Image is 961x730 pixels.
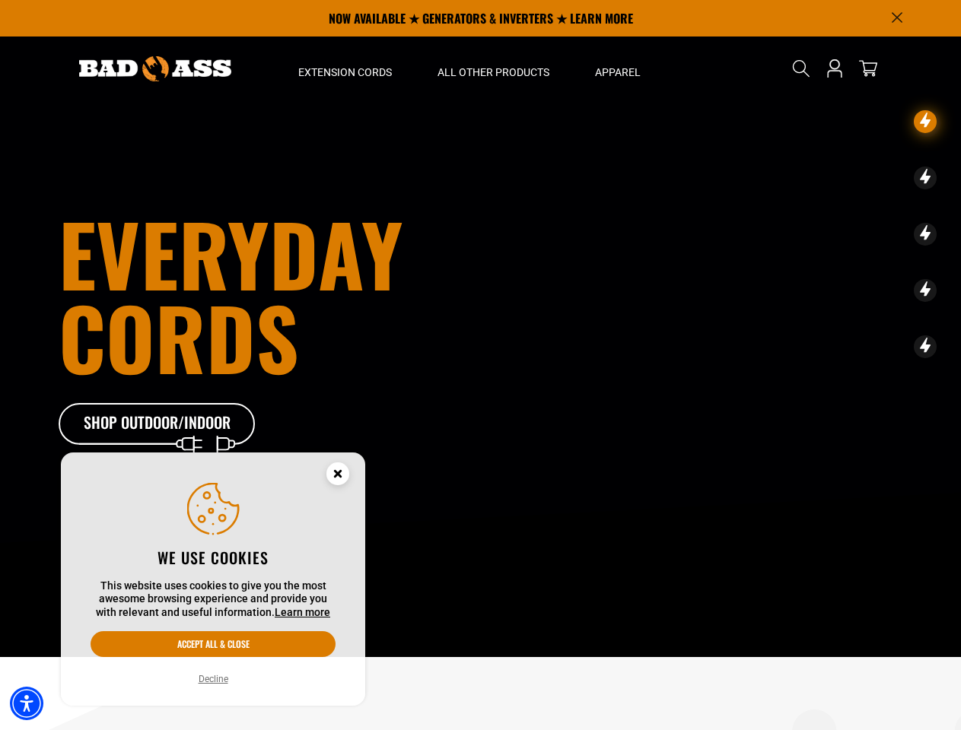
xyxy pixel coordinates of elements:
[438,65,549,79] span: All Other Products
[595,65,641,79] span: Apparel
[415,36,572,100] summary: All Other Products
[856,59,880,78] a: cart
[91,547,336,567] h2: We use cookies
[61,452,365,706] aside: Cookie Consent
[91,579,336,620] p: This website uses cookies to give you the most awesome browsing experience and provide you with r...
[275,606,330,618] a: This website uses cookies to give you the most awesome browsing experience and provide you with r...
[298,65,392,79] span: Extension Cords
[59,211,565,379] h1: Everyday cords
[79,56,231,81] img: Bad Ass Extension Cords
[789,56,813,81] summary: Search
[91,631,336,657] button: Accept all & close
[10,687,43,720] div: Accessibility Menu
[572,36,663,100] summary: Apparel
[823,36,847,100] a: Open this option
[275,36,415,100] summary: Extension Cords
[194,671,233,687] button: Decline
[59,403,256,446] a: Shop Outdoor/Indoor
[310,452,365,500] button: Close this option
